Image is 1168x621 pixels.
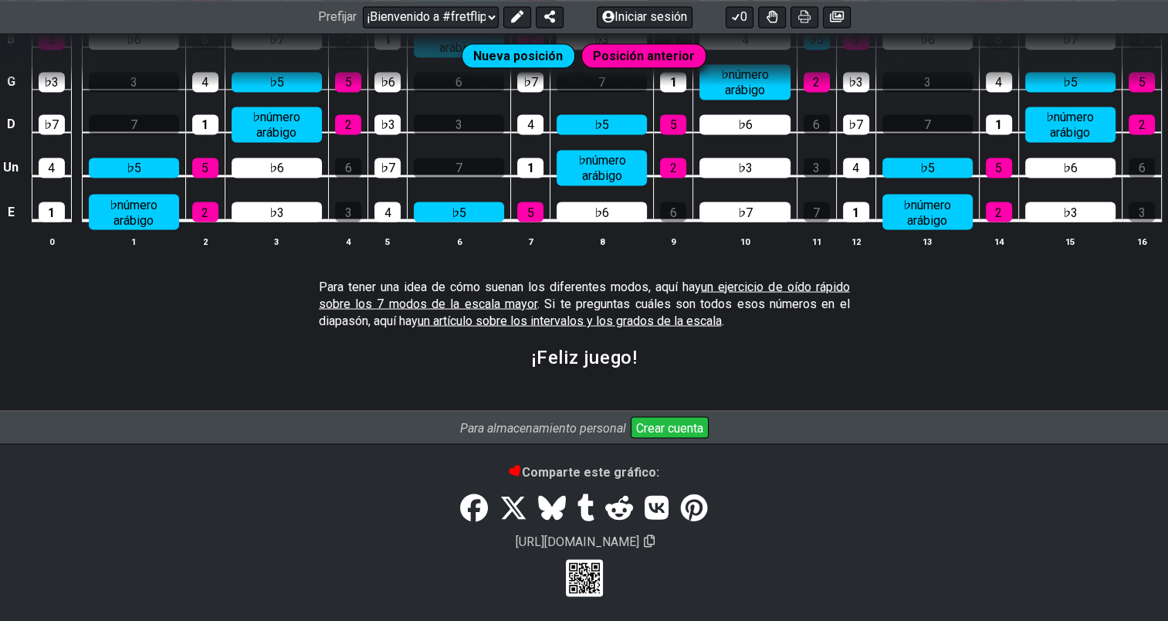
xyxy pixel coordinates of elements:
th: 5 [367,232,407,249]
div: ♭número arábigo [557,150,647,185]
button: Create image [823,6,851,28]
a: Tumblr [571,487,600,531]
div: 5 [660,114,686,134]
th: 0 [32,232,71,249]
div: ♭3 [1025,202,1116,222]
div: 4 [374,202,401,222]
div: ♭número arábigo [1025,107,1116,142]
th: 1 [82,232,185,249]
font: Comparte este gráfico: [522,464,659,479]
th: 8 [550,232,654,249]
div: 4 [843,158,869,178]
div: 1 [192,114,218,134]
span: Posición anterior [593,46,695,68]
span: un artículo sobre los intervalos y los grados de la escala [418,313,722,327]
div: ♭3 [374,114,401,134]
a: VK [639,487,675,531]
a: Reddit [600,487,638,531]
div: 1 [517,158,543,178]
font: Iniciar sesión [614,10,687,25]
div: ♭7 [374,158,401,178]
div: ♭5 [89,158,179,178]
div: ♭7 [843,114,869,134]
div: 6 [660,202,686,222]
a: Tweet [494,487,533,531]
div: 2 [335,114,361,134]
button: Iniciar sesión [597,6,692,28]
div: 2 [192,202,218,222]
div: ♭5 [882,158,973,178]
th: 10 [693,232,797,249]
div: ♭5 [557,114,647,134]
div: 4 [39,158,65,178]
th: 2 [185,232,225,249]
th: 13 [875,232,979,249]
div: 7 [804,202,830,222]
div: ♭7 [699,202,790,222]
div: 7 [89,114,179,134]
span: Nueva posición [473,46,563,68]
p: Para tener una idea de cómo suenan los diferentes modos, aquí hay . Si te preguntas cuáles son to... [319,278,850,330]
div: ♭número arábigo [232,107,322,142]
th: 15 [1018,232,1122,249]
span: un ejercicio de oído rápido sobre los 7 modos de la escala mayor [319,279,850,310]
div: ♭6 [699,114,790,134]
div: 6 [804,114,830,134]
div: 5 [986,158,1012,178]
th: 14 [979,232,1018,249]
a: Bluesky [533,487,571,531]
div: 5 [192,158,218,178]
div: 2 [986,202,1012,222]
div: 1 [986,114,1012,134]
div: 6 [335,158,361,178]
div: 3 [1129,202,1155,222]
div: 3 [335,202,361,222]
th: 3 [225,232,328,249]
div: ♭7 [39,114,65,134]
div: Scan to view on your cellphone. [566,559,603,596]
a: Pinterest [674,487,713,531]
div: 6 [1129,158,1155,178]
div: 2 [660,158,686,178]
button: 0 [726,6,753,28]
div: 3 [804,158,830,178]
th: 12 [836,232,875,249]
button: Share Preset [536,6,564,28]
div: ♭3 [699,158,790,178]
th: 4 [328,232,367,249]
th: 7 [511,232,550,249]
select: Prefijar [363,6,499,28]
div: 1 [39,202,65,222]
div: 5 [517,202,543,222]
div: ♭6 [1025,158,1116,178]
a: Share on Facebook [455,487,493,531]
div: ♭5 [414,202,504,222]
button: Crear cuenta [631,416,709,438]
th: 16 [1122,232,1161,249]
span: Copy url to clipboard [644,534,655,548]
font: 0 [740,10,747,25]
th: 6 [407,232,510,249]
div: 3 [414,114,504,134]
button: Edit Preset [503,6,531,28]
button: Print [791,6,818,28]
i: Para almacenamiento personal [460,420,626,435]
span: Prefijar [318,10,357,25]
div: 7 [882,114,973,134]
div: 1 [843,202,869,222]
button: Toggle Dexterity for all fretkits [758,6,786,28]
th: 11 [797,232,836,249]
div: 4 [517,114,543,134]
div: 2 [1129,114,1155,134]
h2: ¡Feliz juego! [531,348,638,365]
div: ♭3 [232,202,322,222]
div: ♭número arábigo [882,194,973,229]
span: [URL][DOMAIN_NAME] [513,531,642,551]
div: 7 [414,158,504,178]
div: ♭número arábigo [89,194,179,229]
div: ♭6 [557,202,647,222]
div: ♭6 [232,158,322,178]
th: 9 [654,232,693,249]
